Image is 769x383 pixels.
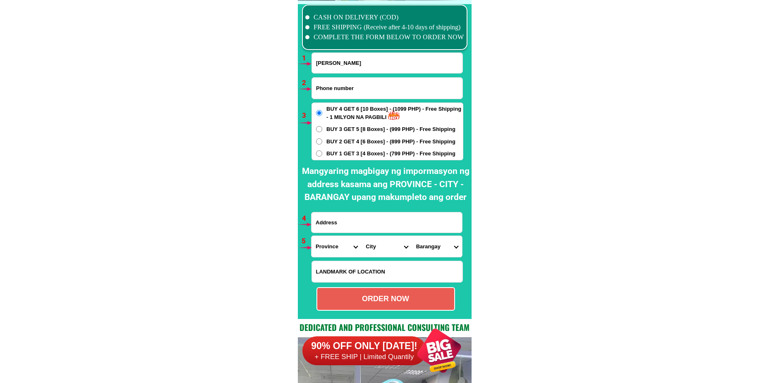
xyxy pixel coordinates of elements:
h6: + FREE SHIP | Limited Quantily [302,352,426,362]
h2: Mangyaring magbigay ng impormasyon ng address kasama ang PROVINCE - CITY - BARANGAY upang makumpl... [300,165,472,204]
span: BUY 2 GET 4 [6 Boxes] - (899 PHP) - Free Shipping [326,138,455,146]
div: ORDER NOW [317,293,454,304]
input: BUY 3 GET 5 [8 Boxes] - (999 PHP) - Free Shipping [316,126,322,132]
li: COMPLETE THE FORM BELOW TO ORDER NOW [305,32,464,42]
select: Select commune [412,236,462,257]
h2: Dedicated and professional consulting team [298,321,472,333]
span: BUY 4 GET 6 [10 Boxes] - (1099 PHP) - Free Shipping - 1 MILYON NA PAGBILI [326,105,463,121]
li: CASH ON DELIVERY (COD) [305,12,464,22]
li: FREE SHIPPING (Receive after 4-10 days of shipping) [305,22,464,32]
h6: 2 [302,78,311,88]
span: BUY 3 GET 5 [8 Boxes] - (999 PHP) - Free Shipping [326,125,455,133]
input: BUY 2 GET 4 [6 Boxes] - (899 PHP) - Free Shipping [316,138,322,145]
h6: 1 [302,53,311,64]
input: Input full_name [312,53,462,73]
input: Input phone_number [312,78,462,99]
h6: 4 [302,213,311,224]
h6: 3 [302,110,311,121]
input: BUY 1 GET 3 [4 Boxes] - (799 PHP) - Free Shipping [316,150,322,157]
h6: 5 [302,236,311,247]
input: Input LANDMARKOFLOCATION [312,261,462,282]
span: BUY 1 GET 3 [4 Boxes] - (799 PHP) - Free Shipping [326,150,455,158]
input: Input address [311,212,462,233]
input: BUY 4 GET 6 [10 Boxes] - (1099 PHP) - Free Shipping - 1 MILYON NA PAGBILI [316,110,322,116]
h6: 90% OFF ONLY [DATE]! [302,340,426,352]
select: Select province [311,236,362,257]
select: Select district [362,236,412,257]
